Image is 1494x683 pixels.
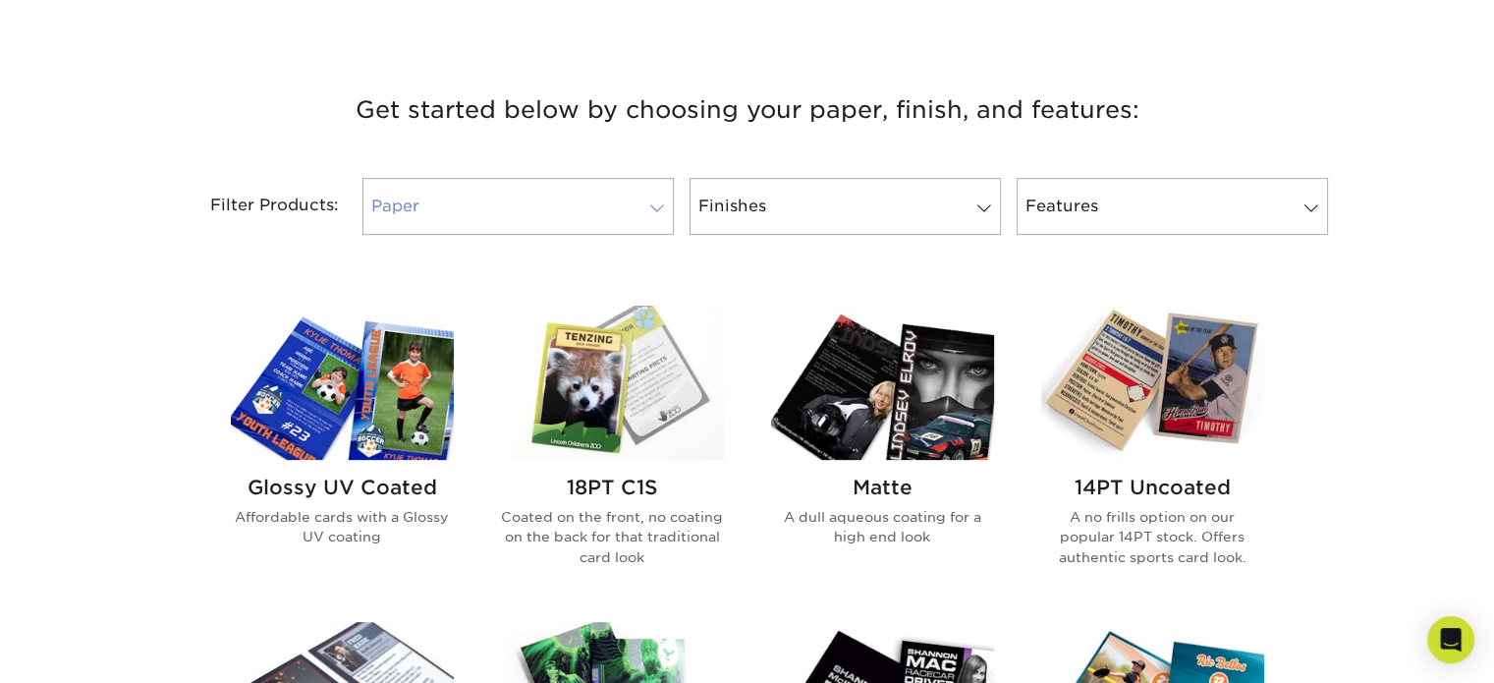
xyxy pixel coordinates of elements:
[501,306,724,460] img: 18PT C1S Trading Cards
[1427,616,1474,663] div: Open Intercom Messenger
[771,306,994,598] a: Matte Trading Cards Matte A dull aqueous coating for a high end look
[231,306,454,460] img: Glossy UV Coated Trading Cards
[771,507,994,547] p: A dull aqueous coating for a high end look
[1041,507,1264,567] p: A no frills option on our popular 14PT stock. Offers authentic sports card look.
[771,476,994,499] h2: Matte
[1041,306,1264,460] img: 14PT Uncoated Trading Cards
[501,306,724,598] a: 18PT C1S Trading Cards 18PT C1S Coated on the front, no coating on the back for that traditional ...
[1017,178,1328,235] a: Features
[173,66,1322,154] h3: Get started below by choosing your paper, finish, and features:
[1041,476,1264,499] h2: 14PT Uncoated
[158,178,355,235] div: Filter Products:
[231,507,454,547] p: Affordable cards with a Glossy UV coating
[1041,306,1264,598] a: 14PT Uncoated Trading Cards 14PT Uncoated A no frills option on our popular 14PT stock. Offers au...
[501,507,724,567] p: Coated on the front, no coating on the back for that traditional card look
[231,476,454,499] h2: Glossy UV Coated
[362,178,674,235] a: Paper
[5,623,167,676] iframe: Google Customer Reviews
[690,178,1001,235] a: Finishes
[231,306,454,598] a: Glossy UV Coated Trading Cards Glossy UV Coated Affordable cards with a Glossy UV coating
[771,306,994,460] img: Matte Trading Cards
[501,476,724,499] h2: 18PT C1S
